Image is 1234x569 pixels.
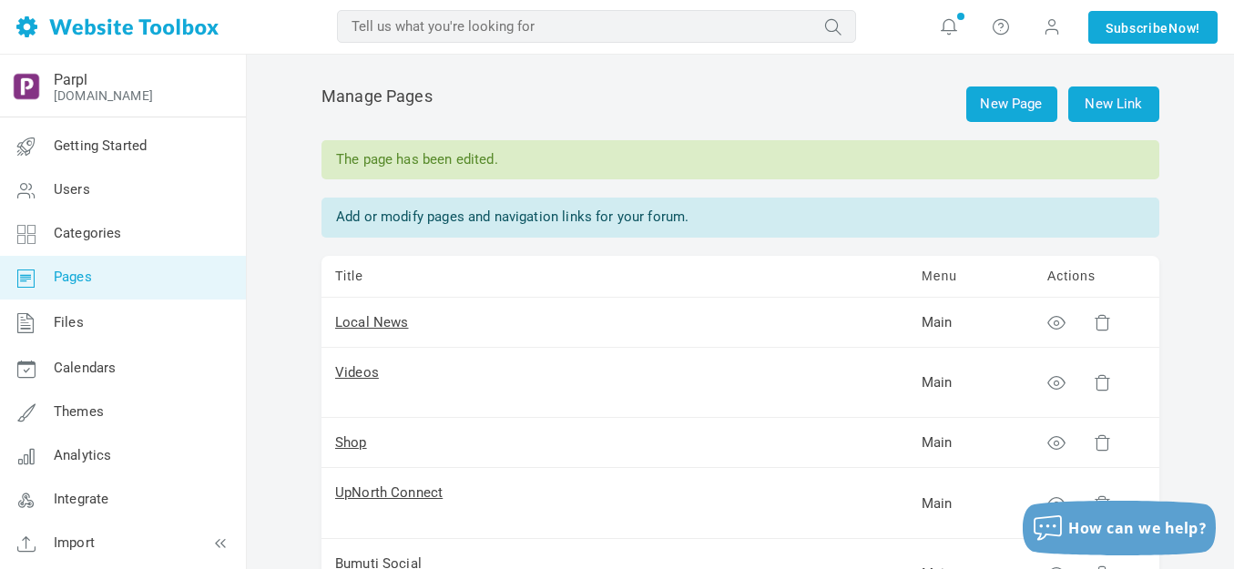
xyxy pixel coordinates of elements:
[908,256,1034,298] td: Menu
[321,256,908,298] td: Title
[335,364,379,381] a: Videos
[54,88,153,103] a: [DOMAIN_NAME]
[1023,501,1216,555] button: How can we help?
[54,403,104,420] span: Themes
[337,10,856,43] input: Tell us what you're looking for
[321,198,1159,237] div: Add or modify pages and navigation links for your forum.
[908,418,1034,468] td: Main
[54,71,87,88] a: Parpl
[908,298,1034,348] td: Main
[1068,518,1207,538] span: How can we help?
[54,314,84,330] span: Files
[54,534,95,551] span: Import
[54,447,111,463] span: Analytics
[1068,86,1159,122] a: New Link
[1034,256,1159,298] td: Actions
[321,86,1159,122] h2: Manage Pages
[966,86,1057,122] a: New Page
[335,484,443,501] a: UpNorth Connect
[1088,11,1218,44] a: SubscribeNow!
[12,72,41,101] img: output-onlinepngtools%20-%202025-05-26T183955.010.png
[908,468,1034,539] td: Main
[54,491,108,507] span: Integrate
[54,181,90,198] span: Users
[54,269,92,285] span: Pages
[54,360,116,376] span: Calendars
[1168,18,1200,38] span: Now!
[908,348,1034,419] td: Main
[54,225,122,241] span: Categories
[335,314,409,330] a: Local News
[321,140,1159,179] div: The page has been edited.
[54,137,147,154] span: Getting Started
[335,434,367,451] a: Shop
